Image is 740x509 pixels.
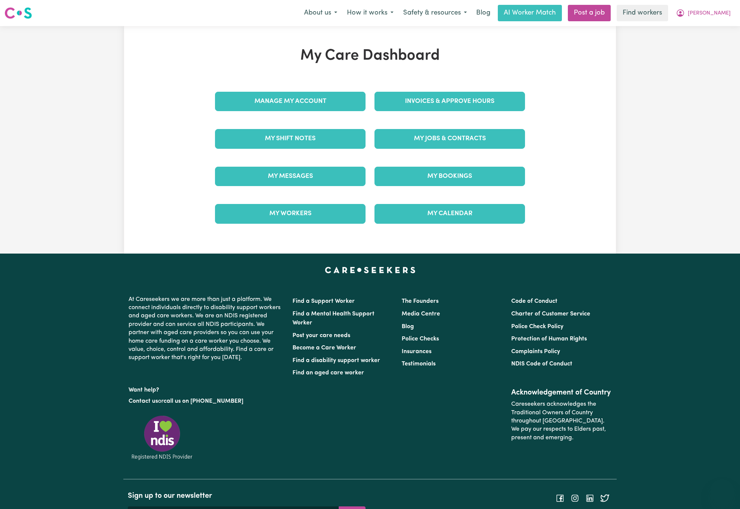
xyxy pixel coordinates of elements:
a: Contact us [129,398,158,404]
p: Want help? [129,383,284,394]
a: Find workers [617,5,668,21]
a: Blog [402,324,414,330]
a: My Shift Notes [215,129,366,148]
button: About us [299,5,342,21]
button: How it works [342,5,398,21]
a: Blog [472,5,495,21]
a: call us on [PHONE_NUMBER] [164,398,243,404]
a: My Workers [215,204,366,223]
a: Find a Support Worker [292,298,355,304]
a: Follow Careseekers on Twitter [600,495,609,501]
a: My Calendar [374,204,525,223]
a: Find a disability support worker [292,358,380,364]
a: Complaints Policy [511,349,560,355]
iframe: Button to launch messaging window [710,479,734,503]
a: Follow Careseekers on Facebook [556,495,565,501]
h1: My Care Dashboard [211,47,529,65]
a: Careseekers logo [4,4,32,22]
a: Protection of Human Rights [511,336,587,342]
a: Become a Care Worker [292,345,356,351]
a: My Bookings [374,167,525,186]
a: Code of Conduct [511,298,557,304]
p: At Careseekers we are more than just a platform. We connect individuals directly to disability su... [129,292,284,365]
a: NDIS Code of Conduct [511,361,572,367]
button: My Account [671,5,736,21]
a: AI Worker Match [498,5,562,21]
img: Careseekers logo [4,6,32,20]
a: Charter of Customer Service [511,311,590,317]
a: Careseekers home page [325,267,415,273]
a: Find an aged care worker [292,370,364,376]
a: My Jobs & Contracts [374,129,525,148]
p: Careseekers acknowledges the Traditional Owners of Country throughout [GEOGRAPHIC_DATA]. We pay o... [511,397,611,445]
a: Police Checks [402,336,439,342]
button: Safety & resources [398,5,472,21]
a: Post a job [568,5,611,21]
a: The Founders [402,298,439,304]
p: or [129,394,284,408]
a: Post your care needs [292,333,350,339]
a: Insurances [402,349,431,355]
a: Follow Careseekers on LinkedIn [585,495,594,501]
a: Find a Mental Health Support Worker [292,311,374,326]
a: Media Centre [402,311,440,317]
h2: Acknowledgement of Country [511,388,611,397]
a: Testimonials [402,361,436,367]
a: Follow Careseekers on Instagram [570,495,579,501]
span: [PERSON_NAME] [688,9,731,18]
img: Registered NDIS provider [129,414,196,461]
a: Invoices & Approve Hours [374,92,525,111]
a: Police Check Policy [511,324,563,330]
h2: Sign up to our newsletter [128,491,366,500]
a: Manage My Account [215,92,366,111]
a: My Messages [215,167,366,186]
